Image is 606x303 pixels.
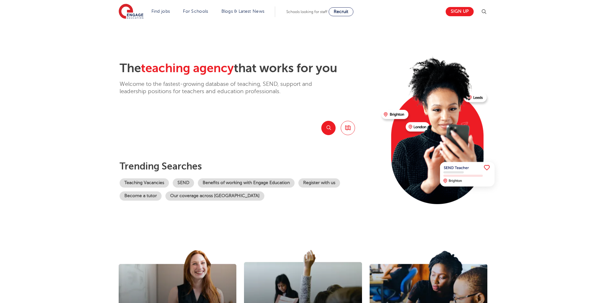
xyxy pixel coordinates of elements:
button: Search [321,121,336,135]
a: Become a tutor [120,191,162,201]
a: For Schools [183,9,208,14]
img: Engage Education [119,4,143,20]
a: Teaching Vacancies [120,178,169,188]
a: Register with us [298,178,340,188]
p: Trending searches [120,161,376,172]
a: Sign up [446,7,474,16]
h2: The that works for you [120,61,376,76]
a: Find jobs [151,9,170,14]
a: Recruit [329,7,353,16]
a: Our coverage across [GEOGRAPHIC_DATA] [165,191,264,201]
span: Recruit [334,9,348,14]
span: Schools looking for staff [286,10,327,14]
span: teaching agency [141,61,234,75]
a: Blogs & Latest News [221,9,265,14]
a: SEND [173,178,194,188]
p: Welcome to the fastest-growing database of teaching, SEND, support and leadership positions for t... [120,80,330,95]
a: Benefits of working with Engage Education [198,178,295,188]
